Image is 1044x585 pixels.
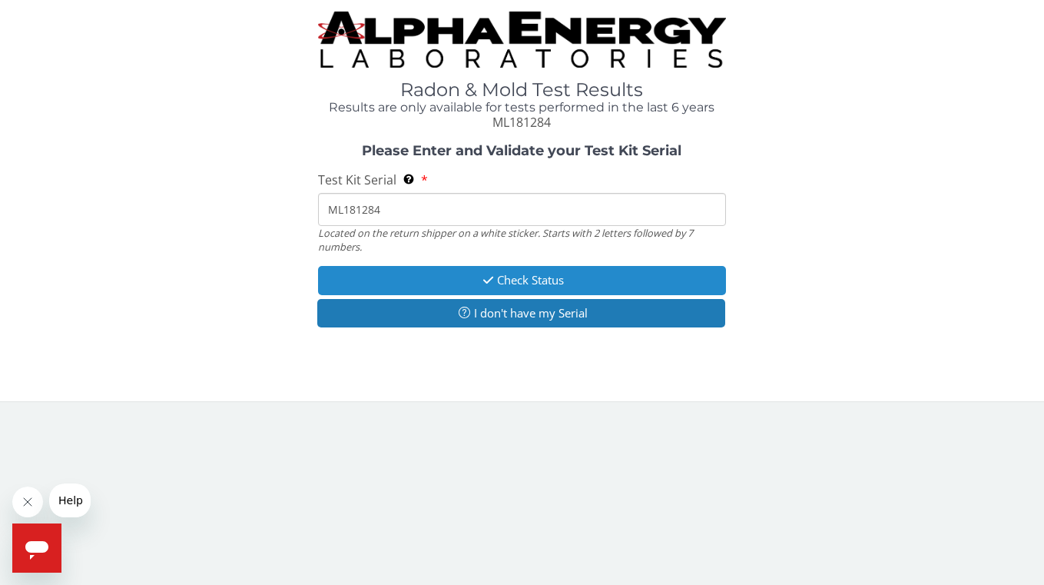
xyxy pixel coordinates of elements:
h4: Results are only available for tests performed in the last 6 years [318,101,727,115]
iframe: Button to launch messaging window [12,524,61,573]
iframe: Close message [12,487,43,517]
iframe: Message from company [49,484,91,517]
strong: Please Enter and Validate your Test Kit Serial [362,142,681,159]
span: Test Kit Serial [318,171,396,188]
button: I don't have my Serial [317,299,726,327]
button: Check Status [318,266,727,294]
h1: Radon & Mold Test Results [318,80,727,100]
div: Located on the return shipper on a white sticker. Starts with 2 letters followed by 7 numbers. [318,226,727,254]
img: TightCrop.jpg [318,12,727,68]
span: ML181284 [492,114,551,131]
